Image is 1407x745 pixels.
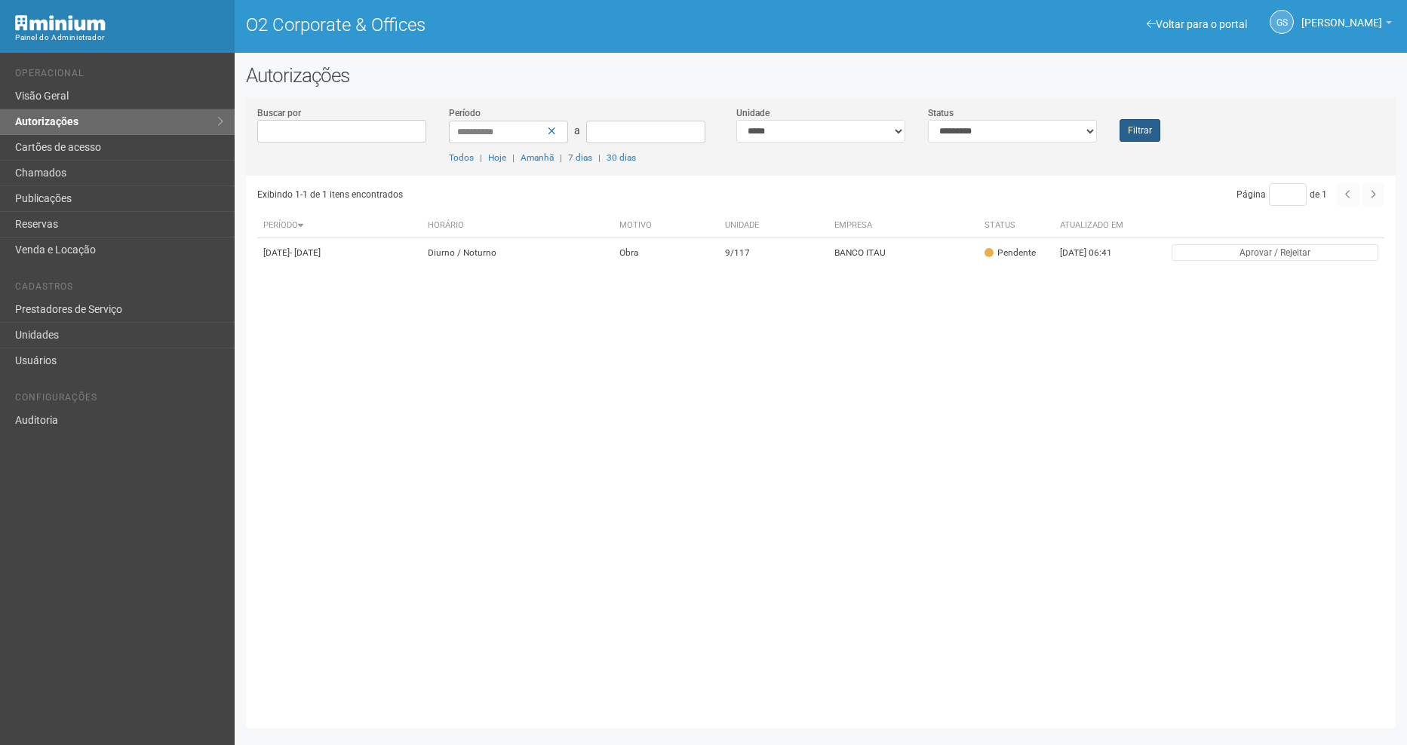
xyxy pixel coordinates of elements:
[449,152,474,163] a: Todos
[449,106,481,120] label: Período
[574,124,580,136] span: a
[488,152,506,163] a: Hoje
[257,213,422,238] th: Período
[613,238,719,268] td: Obra
[719,238,828,268] td: 9/117
[480,152,482,163] span: |
[607,152,636,163] a: 30 dias
[15,31,223,44] div: Painel do Administrador
[257,238,422,268] td: [DATE]
[246,64,1396,87] h2: Autorizações
[1301,2,1382,29] span: Gabriela Souza
[828,213,978,238] th: Empresa
[1120,119,1160,142] button: Filtrar
[1147,18,1247,30] a: Voltar para o portal
[719,213,828,238] th: Unidade
[560,152,562,163] span: |
[15,392,223,408] li: Configurações
[257,183,816,206] div: Exibindo 1-1 de 1 itens encontrados
[928,106,954,120] label: Status
[1054,238,1137,268] td: [DATE] 06:41
[512,152,515,163] span: |
[15,15,106,31] img: Minium
[290,247,321,258] span: - [DATE]
[257,106,301,120] label: Buscar por
[1172,244,1378,261] button: Aprovar / Rejeitar
[1301,19,1392,31] a: [PERSON_NAME]
[15,281,223,297] li: Cadastros
[422,213,613,238] th: Horário
[736,106,770,120] label: Unidade
[978,213,1054,238] th: Status
[985,247,1036,259] div: Pendente
[598,152,601,163] span: |
[422,238,613,268] td: Diurno / Noturno
[15,68,223,84] li: Operacional
[1054,213,1137,238] th: Atualizado em
[1237,189,1327,200] span: Página de 1
[828,238,978,268] td: BANCO ITAU
[568,152,592,163] a: 7 dias
[521,152,554,163] a: Amanhã
[613,213,719,238] th: Motivo
[246,15,809,35] h1: O2 Corporate & Offices
[1270,10,1294,34] a: GS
